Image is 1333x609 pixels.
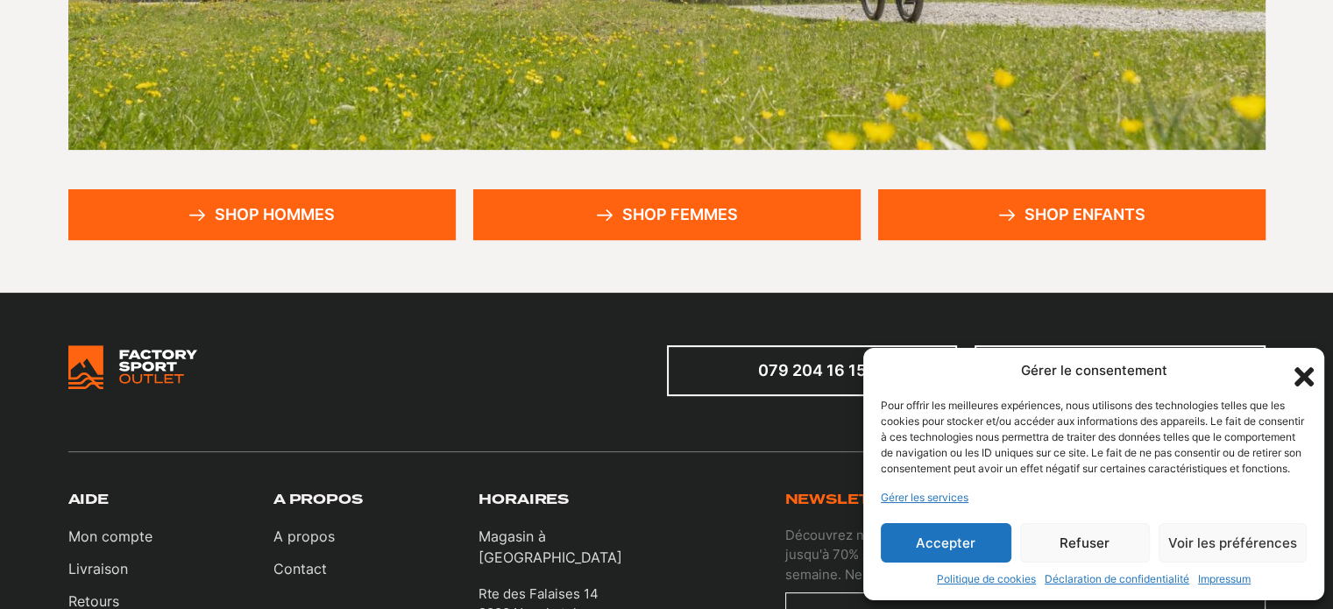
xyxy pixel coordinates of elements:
[68,345,197,389] img: Bricks Woocommerce Starter
[881,490,968,506] a: Gérer les services
[68,492,109,509] h3: Aide
[1198,571,1251,587] a: Impressum
[881,523,1011,563] button: Accepter
[273,558,335,579] a: Contact
[881,398,1305,477] div: Pour offrir les meilleures expériences, nous utilisons des technologies telles que les cookies po...
[878,189,1266,240] a: Shop enfants
[1289,362,1307,379] div: Fermer la boîte de dialogue
[1020,523,1151,563] button: Refuser
[68,526,152,547] a: Mon compte
[1021,361,1167,381] div: Gérer le consentement
[68,189,456,240] a: Shop hommes
[479,526,666,568] p: Magasin à [GEOGRAPHIC_DATA]
[473,189,861,240] a: Shop femmes
[937,571,1036,587] a: Politique de cookies
[975,345,1266,412] a: [EMAIL_ADDRESS][DOMAIN_NAME]
[1045,571,1189,587] a: Déclaration de confidentialité
[785,526,1266,585] p: Découvrez nos offres exclusives sur le meilleur du sport ! Économisez jusqu'à 70% sur des marques...
[785,492,904,509] h3: Newsletter
[273,526,335,547] a: A propos
[479,492,569,509] h3: Horaires
[1159,523,1307,563] button: Voir les préférences
[273,492,363,509] h3: A propos
[667,345,958,396] a: 079 204 16 15
[68,558,152,579] a: Livraison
